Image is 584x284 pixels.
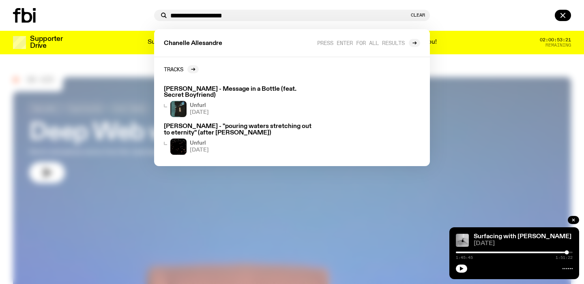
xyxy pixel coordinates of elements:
[190,110,209,115] span: [DATE]
[148,39,437,46] p: Supporter Drive 2025: Shaping the future of our city’s music, arts, and culture - with the help o...
[474,241,573,247] span: [DATE]
[164,65,199,73] a: Tracks
[317,40,405,46] span: Press enter for all results
[317,39,420,47] a: Press enter for all results
[190,103,209,108] h4: Unfurl
[161,120,316,158] a: [PERSON_NAME] - "pouring waters stretching out to eternity" (after [PERSON_NAME])Unfurl[DATE]
[190,147,209,153] span: [DATE]
[556,256,573,260] span: 1:51:22
[164,41,222,47] span: Chanelle Allesandre
[190,141,209,146] h4: Unfurl
[30,36,62,49] h3: Supporter Drive
[161,83,316,120] a: [PERSON_NAME] - Message in a Bottle (feat. Secret Boyfriend)Unfurl[DATE]
[411,13,425,17] button: Clear
[164,86,313,98] h3: [PERSON_NAME] - Message in a Bottle (feat. Secret Boyfriend)
[540,38,571,42] span: 02:00:53:21
[456,256,473,260] span: 1:45:45
[545,43,571,47] span: Remaining
[164,66,183,72] h2: Tracks
[474,233,571,240] a: Surfacing with [PERSON_NAME]
[164,124,313,136] h3: [PERSON_NAME] - "pouring waters stretching out to eternity" (after [PERSON_NAME])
